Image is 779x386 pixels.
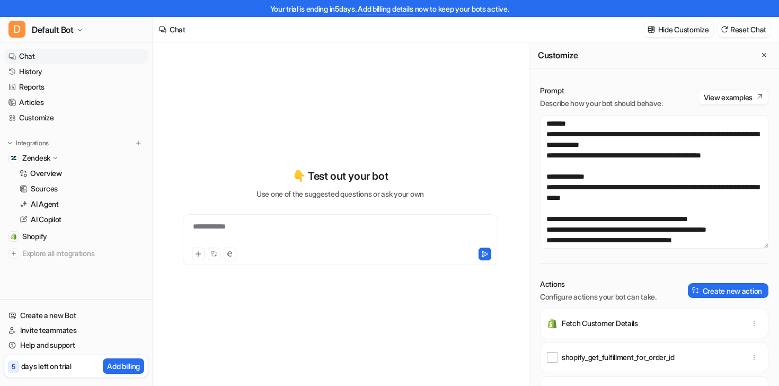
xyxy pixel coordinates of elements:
[30,168,62,179] p: Overview
[11,233,17,240] img: Shopify
[22,245,144,262] span: Explore all integrations
[540,292,657,302] p: Configure actions your bot can take.
[547,318,557,329] img: Fetch Customer Details icon
[32,22,74,37] span: Default Bot
[688,283,768,298] button: Create new action
[31,183,58,194] p: Sources
[4,64,148,79] a: History
[21,361,72,372] p: days left on trial
[11,155,17,161] img: Zendesk
[4,308,148,323] a: Create a new Bot
[293,168,388,184] p: 👇 Test out your bot
[4,95,148,110] a: Articles
[4,80,148,94] a: Reports
[22,231,47,242] span: Shopify
[12,362,15,372] p: 5
[4,229,148,244] a: ShopifyShopify
[698,90,768,104] button: View examples
[562,352,675,363] p: shopify_get_fulfillment_for_order_id
[758,49,771,62] button: Close flyout
[15,181,148,196] a: Sources
[718,22,771,37] button: Reset Chat
[547,352,557,363] img: shopify_get_fulfillment_for_order_id icon
[540,98,663,109] p: Describe how your bot should behave.
[692,287,700,294] img: create-action-icon.svg
[31,199,59,209] p: AI Agent
[15,197,148,212] a: AI Agent
[358,4,413,13] a: Add billing details
[256,188,424,199] p: Use one of the suggested questions or ask your own
[31,214,61,225] p: AI Copilot
[562,318,638,329] p: Fetch Customer Details
[658,24,709,35] p: Hide Customize
[540,279,657,289] p: Actions
[540,85,663,96] p: Prompt
[15,212,148,227] a: AI Copilot
[8,248,19,259] img: explore all integrations
[135,139,142,147] img: menu_add.svg
[170,24,185,35] div: Chat
[4,138,52,148] button: Integrations
[8,21,25,38] span: D
[644,22,713,37] button: Hide Customize
[4,338,148,353] a: Help and support
[721,25,728,33] img: reset
[103,358,144,374] button: Add billing
[16,139,49,147] p: Integrations
[4,110,148,125] a: Customize
[6,139,14,147] img: expand menu
[4,323,148,338] a: Invite teammates
[107,361,140,372] p: Add billing
[648,25,655,33] img: customize
[22,153,50,163] p: Zendesk
[15,166,148,181] a: Overview
[4,49,148,64] a: Chat
[4,246,148,261] a: Explore all integrations
[538,50,578,60] h2: Customize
